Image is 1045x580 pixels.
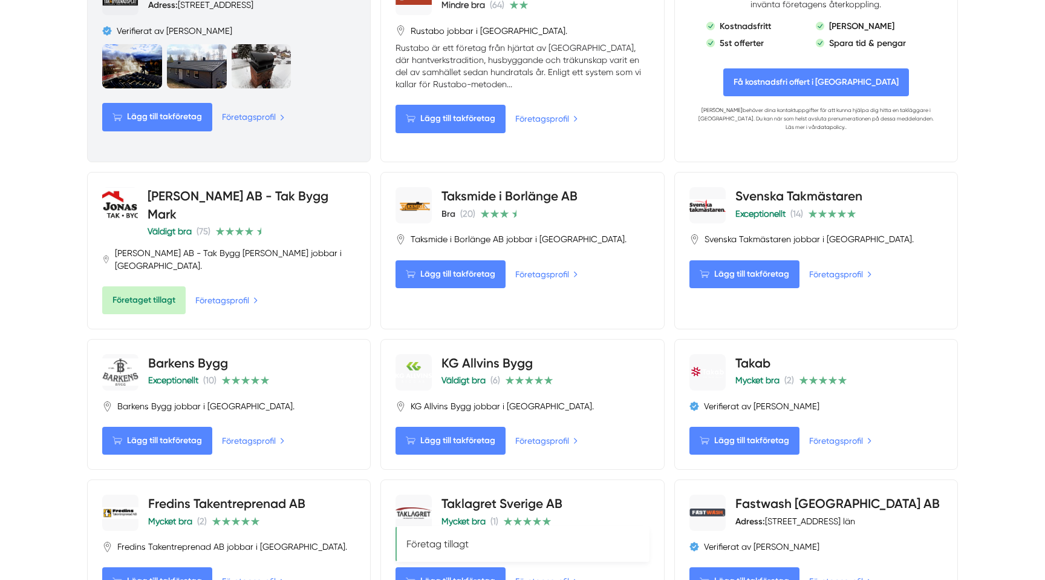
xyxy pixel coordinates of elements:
span: Rustabo jobbar i [GEOGRAPHIC_DATA]. [411,25,567,37]
p: behöver dina kontaktuppgifter för att kunna hjälpa dig hitta en takläggare i [GEOGRAPHIC_DATA]. D... [694,106,938,131]
a: Företagsprofil [195,294,258,307]
: Lägg till takföretag [689,427,799,455]
svg: Pin / Karta [102,401,112,412]
span: (1) [490,516,498,526]
span: Exceptionellt [148,375,198,385]
: Lägg till takföretag [102,103,212,131]
p: Rustabo är ett företag från hjärtat av [GEOGRAPHIC_DATA], där hantverkstradition, husbyggande och... [396,42,649,91]
span: KG Allvins Bygg jobbar i [GEOGRAPHIC_DATA]. [411,400,594,412]
span: Barkens Bygg jobbar i [GEOGRAPHIC_DATA]. [117,400,295,412]
a: Företagsprofil [515,268,578,281]
a: Takab [735,355,770,371]
svg: Pin / Karta [396,25,406,36]
span: Mycket bra [148,516,192,526]
a: Företagsprofil [809,434,872,447]
span: (6) [490,375,500,385]
a: Taksmide i Borlänge AB [441,188,578,203]
img: Takab logotyp [689,365,726,380]
a: Barkens Bygg [148,355,228,371]
span: Väldigt bra [441,375,486,385]
a: Företagsprofil [222,110,285,124]
span: (10) [203,375,216,385]
span: (75) [197,226,210,236]
a: [PERSON_NAME] [702,107,743,113]
span: Taksmide i Borlänge AB jobbar i [GEOGRAPHIC_DATA]. [411,233,627,245]
img: Ludvika Tak & Byggnadsplåt är takläggare i Dalarna [102,44,162,89]
img: Jonas Tak AB - Tak Bygg Mark logotyp [102,188,138,223]
span: (2) [197,516,207,526]
a: datapolicy. [817,124,845,130]
img: KG Allvins Bygg logotyp [396,362,432,383]
p: 5st offerter [720,37,764,49]
img: Taklagret Sverige AB logotyp [396,507,432,519]
span: (14) [790,209,803,219]
div: [STREET_ADDRESS] län [735,515,855,527]
svg: Pin / Karta [102,542,112,552]
svg: Pin / Karta [396,234,406,245]
img: Ludvika Tak & Byggnadsplåt är takläggare i Dalarna [232,44,291,89]
a: Fastwash [GEOGRAPHIC_DATA] AB [735,496,940,511]
span: Bra [441,208,455,219]
span: Få kostnadsfri offert i Dalarnas län [723,68,909,96]
span: [PERSON_NAME] AB - Tak Bygg [PERSON_NAME] jobbar i [GEOGRAPHIC_DATA]. [115,247,356,271]
span: (2) [784,375,794,385]
img: Ludvika Tak & Byggnadsplåt är takläggare i Dalarna [167,44,227,89]
a: Företagsprofil [809,268,872,281]
img: Svenska Takmästaren logotyp [689,199,726,212]
span: Svenska Takmästaren jobbar i [GEOGRAPHIC_DATA]. [705,233,914,245]
: Lägg till takföretag [396,427,506,455]
p: Kostnadsfritt [720,20,771,32]
span: Verifierat av [PERSON_NAME] [704,400,819,412]
: Lägg till takföretag [396,105,506,133]
a: Taklagret Sverige AB [441,496,562,511]
: Lägg till takföretag [102,427,212,455]
span: Exceptionellt [735,209,786,219]
a: KG Allvins Bygg [441,355,533,371]
svg: Pin / Karta [396,401,406,412]
img: Taksmide i Borlänge AB logotyp [396,199,432,213]
span: Fredins Takentreprenad AB jobbar i [GEOGRAPHIC_DATA]. [117,541,347,553]
a: Företagsprofil [222,434,285,447]
a: Företagsprofil [515,434,578,447]
p: [PERSON_NAME] [829,20,894,32]
: Lägg till takföretag [689,260,799,288]
svg: Pin / Karta [689,234,700,245]
span: Mycket bra [735,375,780,385]
a: Företagsprofil [515,112,578,125]
a: Svenska Takmästaren [735,188,862,203]
img: Fredins Takentreprenad AB logotyp [102,507,138,518]
img: Fastwash Sverige AB logotyp [689,509,726,517]
span: Väldigt bra [148,226,192,236]
a: Fredins Takentreprenad AB [148,496,305,511]
p: Företag tillagt [406,537,639,551]
span: (20) [460,209,475,219]
img: Barkens Bygg logotyp [102,358,138,386]
svg: Pin / Karta [102,254,110,265]
: Företaget tillagt [102,286,186,314]
p: Spara tid & pengar [829,37,906,49]
span: Mycket bra [441,516,486,526]
a: [PERSON_NAME] AB - Tak Bygg Mark [148,188,328,221]
strong: Adress: [735,516,765,527]
: Lägg till takföretag [396,260,506,288]
span: Verifierat av [PERSON_NAME] [117,25,232,37]
span: Verifierat av [PERSON_NAME] [704,541,819,553]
